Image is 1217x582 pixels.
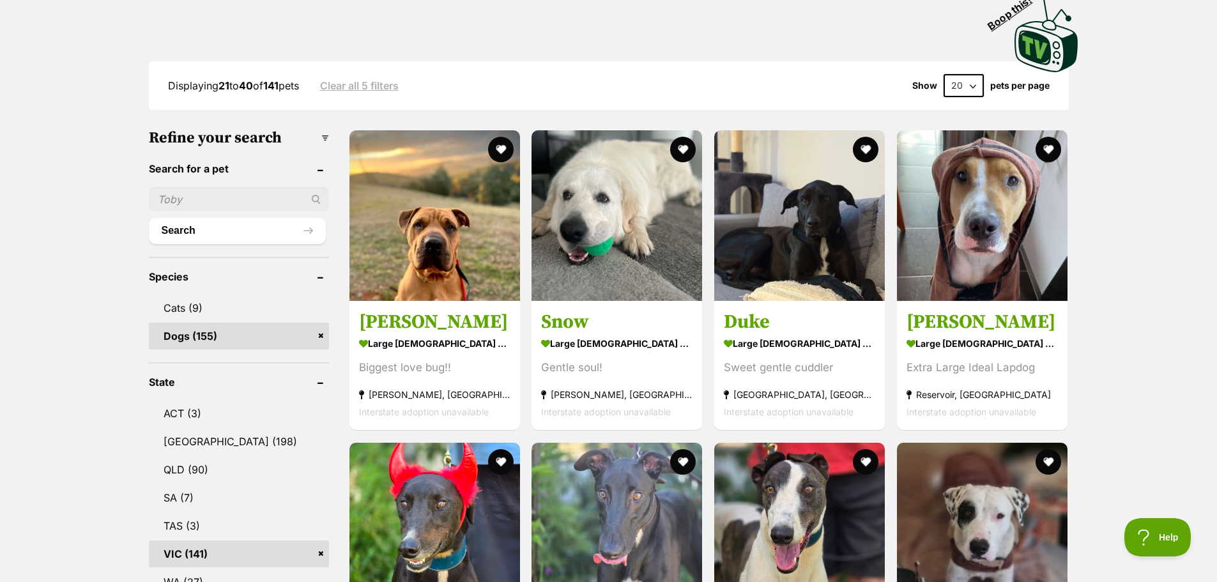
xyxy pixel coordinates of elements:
[487,449,513,475] button: favourite
[149,271,329,282] header: Species
[714,130,885,301] img: Duke - Mixed breed Dog
[541,310,693,335] h3: Snow
[149,163,329,174] header: Search for a pet
[218,79,229,92] strong: 21
[724,387,875,404] strong: [GEOGRAPHIC_DATA], [GEOGRAPHIC_DATA]
[1036,137,1061,162] button: favourite
[349,130,520,301] img: Gary - Mastiff x Mixed breed Dog
[149,295,329,321] a: Cats (9)
[907,360,1058,377] div: Extra Large Ideal Lapdog
[168,79,299,92] span: Displaying to of pets
[149,400,329,427] a: ACT (3)
[724,310,875,335] h3: Duke
[359,310,510,335] h3: [PERSON_NAME]
[320,80,399,91] a: Clear all 5 filters
[907,387,1058,404] strong: Reservoir, [GEOGRAPHIC_DATA]
[149,129,329,147] h3: Refine your search
[149,540,329,567] a: VIC (141)
[149,428,329,455] a: [GEOGRAPHIC_DATA] (198)
[359,387,510,404] strong: [PERSON_NAME], [GEOGRAPHIC_DATA]
[670,449,696,475] button: favourite
[349,301,520,431] a: [PERSON_NAME] large [DEMOGRAPHIC_DATA] Dog Biggest love bug!! [PERSON_NAME], [GEOGRAPHIC_DATA] In...
[907,407,1036,418] span: Interstate adoption unavailable
[239,79,253,92] strong: 40
[359,360,510,377] div: Biggest love bug!!
[149,187,329,211] input: Toby
[853,137,878,162] button: favourite
[541,407,671,418] span: Interstate adoption unavailable
[487,137,513,162] button: favourite
[149,456,329,483] a: QLD (90)
[724,335,875,353] strong: large [DEMOGRAPHIC_DATA] Dog
[149,484,329,511] a: SA (7)
[907,310,1058,335] h3: [PERSON_NAME]
[359,335,510,353] strong: large [DEMOGRAPHIC_DATA] Dog
[541,387,693,404] strong: [PERSON_NAME], [GEOGRAPHIC_DATA]
[1036,449,1061,475] button: favourite
[149,323,329,349] a: Dogs (155)
[359,407,489,418] span: Interstate adoption unavailable
[714,301,885,431] a: Duke large [DEMOGRAPHIC_DATA] Dog Sweet gentle cuddler [GEOGRAPHIC_DATA], [GEOGRAPHIC_DATA] Inter...
[532,301,702,431] a: Snow large [DEMOGRAPHIC_DATA] Dog Gentle soul! [PERSON_NAME], [GEOGRAPHIC_DATA] Interstate adopti...
[853,449,878,475] button: favourite
[532,130,702,301] img: Snow - Maremma Sheepdog
[541,360,693,377] div: Gentle soul!
[990,80,1050,91] label: pets per page
[724,407,853,418] span: Interstate adoption unavailable
[1124,518,1191,556] iframe: Help Scout Beacon - Open
[541,335,693,353] strong: large [DEMOGRAPHIC_DATA] Dog
[897,301,1068,431] a: [PERSON_NAME] large [DEMOGRAPHIC_DATA] Dog Extra Large Ideal Lapdog Reservoir, [GEOGRAPHIC_DATA] ...
[907,335,1058,353] strong: large [DEMOGRAPHIC_DATA] Dog
[670,137,696,162] button: favourite
[912,80,937,91] span: Show
[149,512,329,539] a: TAS (3)
[149,376,329,388] header: State
[897,130,1068,301] img: Murphy - Bull Arab x Mixed Breed x Mixed breed Dog
[263,79,279,92] strong: 141
[724,360,875,377] div: Sweet gentle cuddler
[149,218,326,243] button: Search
